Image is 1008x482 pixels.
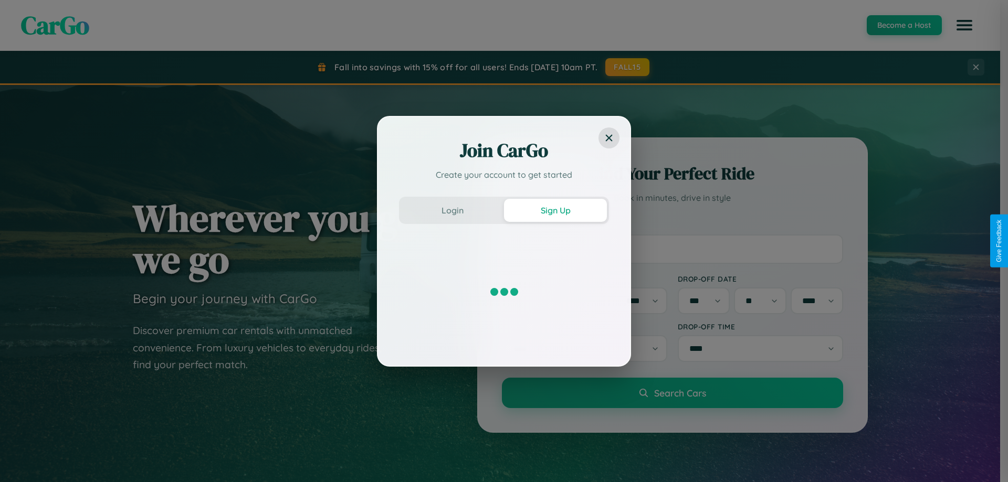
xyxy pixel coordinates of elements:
button: Login [401,199,504,222]
button: Sign Up [504,199,607,222]
iframe: Intercom live chat [10,446,36,472]
h2: Join CarGo [399,138,609,163]
div: Give Feedback [995,220,1003,262]
p: Create your account to get started [399,168,609,181]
